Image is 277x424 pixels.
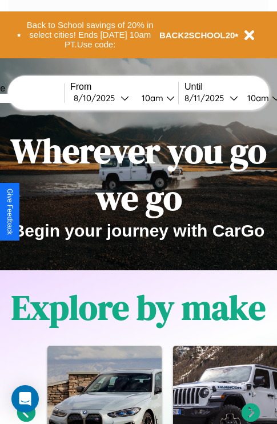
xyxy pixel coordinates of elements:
[11,284,266,331] h1: Explore by make
[133,92,178,104] button: 10am
[21,17,159,53] button: Back to School savings of 20% in select cities! Ends [DATE] 10am PT.Use code:
[159,30,235,40] b: BACK2SCHOOL20
[136,93,166,103] div: 10am
[70,82,178,92] label: From
[6,189,14,235] div: Give Feedback
[74,93,121,103] div: 8 / 10 / 2025
[70,92,133,104] button: 8/10/2025
[242,93,272,103] div: 10am
[184,93,230,103] div: 8 / 11 / 2025
[11,385,39,413] div: Open Intercom Messenger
